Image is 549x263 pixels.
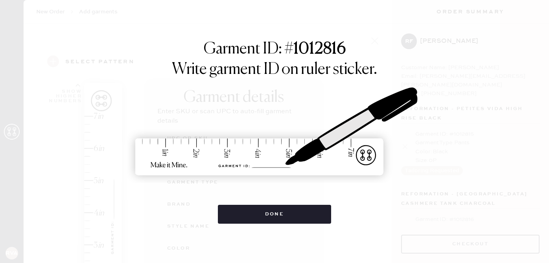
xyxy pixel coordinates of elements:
[293,41,346,57] strong: 1012816
[512,228,545,261] iframe: Front Chat
[127,67,422,197] img: ruler-sticker-sharpie.svg
[204,40,346,60] h1: Garment ID: #
[218,205,332,224] button: Done
[172,60,377,79] h1: Write garment ID on ruler sticker.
